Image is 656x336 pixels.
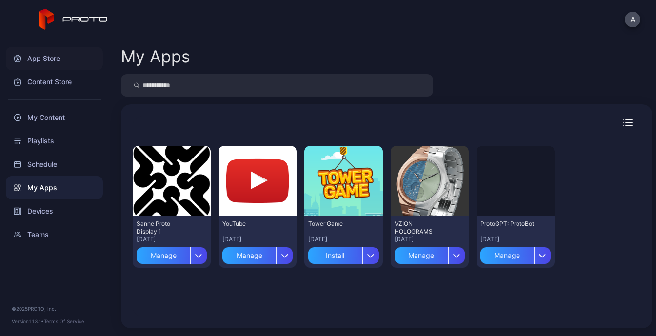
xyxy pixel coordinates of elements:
[12,318,44,324] span: Version 1.13.1 •
[308,243,378,264] button: Install
[308,220,362,228] div: Tower Game
[12,305,97,313] div: © 2025 PROTO, Inc.
[6,106,103,129] a: My Content
[137,243,207,264] button: Manage
[222,236,293,243] div: [DATE]
[6,223,103,246] a: Teams
[480,247,534,264] div: Manage
[6,129,103,153] a: Playlists
[6,199,103,223] a: Devices
[6,70,103,94] a: Content Store
[6,153,103,176] a: Schedule
[308,247,362,264] div: Install
[6,176,103,199] a: My Apps
[137,247,190,264] div: Manage
[395,220,448,236] div: VZION HOLOGRAMS
[222,247,276,264] div: Manage
[137,220,190,236] div: Sanne Proto Display 1
[308,236,378,243] div: [DATE]
[6,47,103,70] a: App Store
[44,318,84,324] a: Terms Of Service
[121,48,190,65] div: My Apps
[480,243,551,264] button: Manage
[395,243,465,264] button: Manage
[222,220,276,228] div: YouTube
[480,220,534,228] div: ProtoGPT: ProtoBot
[395,247,448,264] div: Manage
[137,236,207,243] div: [DATE]
[625,12,640,27] button: A
[395,236,465,243] div: [DATE]
[480,236,551,243] div: [DATE]
[222,243,293,264] button: Manage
